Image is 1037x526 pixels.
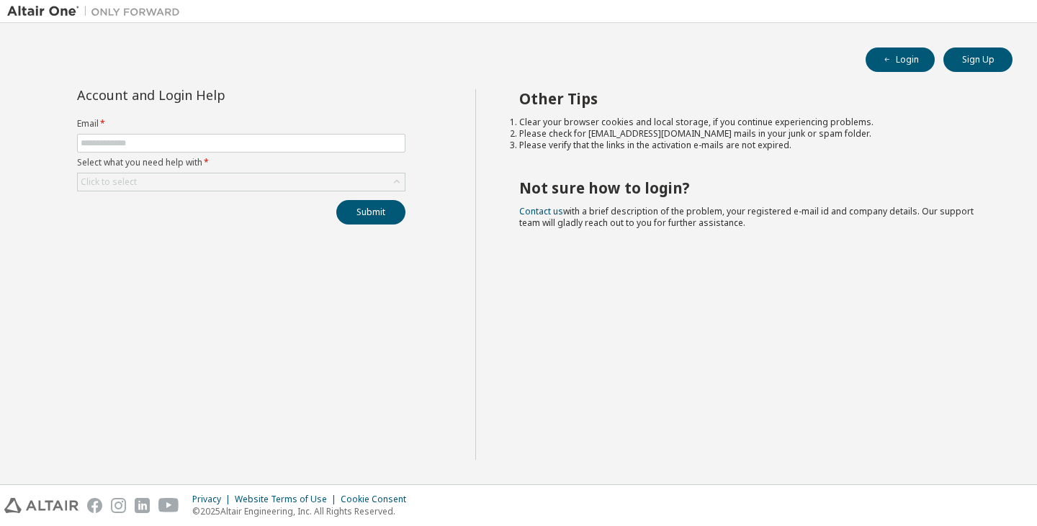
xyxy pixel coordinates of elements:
[87,498,102,513] img: facebook.svg
[135,498,150,513] img: linkedin.svg
[336,200,405,225] button: Submit
[341,494,415,505] div: Cookie Consent
[519,205,563,217] a: Contact us
[77,157,405,168] label: Select what you need help with
[192,505,415,517] p: © 2025 Altair Engineering, Inc. All Rights Reserved.
[943,47,1013,72] button: Sign Up
[866,47,935,72] button: Login
[519,128,987,140] li: Please check for [EMAIL_ADDRESS][DOMAIN_NAME] mails in your junk or spam folder.
[158,498,179,513] img: youtube.svg
[519,89,987,108] h2: Other Tips
[519,178,987,197] h2: Not sure how to login?
[111,498,126,513] img: instagram.svg
[81,176,137,188] div: Click to select
[519,205,974,229] span: with a brief description of the problem, your registered e-mail id and company details. Our suppo...
[7,4,187,19] img: Altair One
[77,118,405,130] label: Email
[77,89,340,101] div: Account and Login Help
[519,117,987,128] li: Clear your browser cookies and local storage, if you continue experiencing problems.
[4,498,78,513] img: altair_logo.svg
[519,140,987,151] li: Please verify that the links in the activation e-mails are not expired.
[192,494,235,505] div: Privacy
[78,173,405,191] div: Click to select
[235,494,341,505] div: Website Terms of Use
